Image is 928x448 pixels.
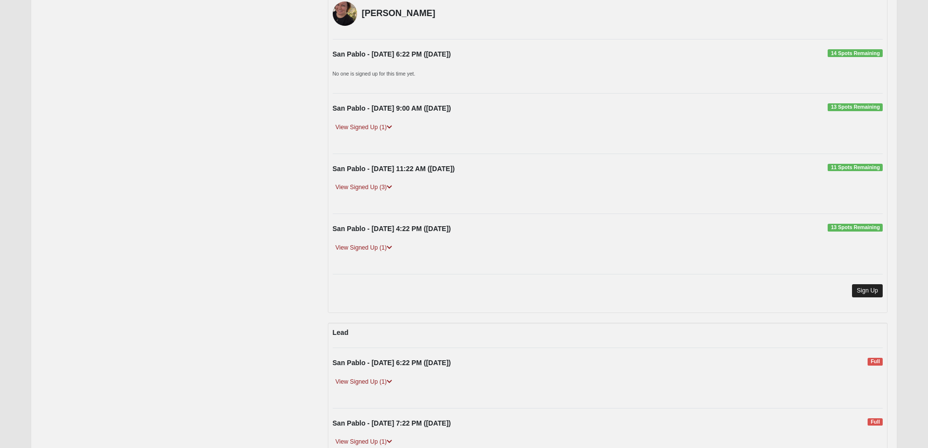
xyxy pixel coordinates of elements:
span: Full [868,418,883,426]
a: View Signed Up (1) [333,243,395,253]
strong: Lead [333,329,349,336]
span: 14 Spots Remaining [828,49,883,57]
a: View Signed Up (1) [333,377,395,387]
img: Sharon Coy [333,1,357,26]
h4: [PERSON_NAME] [362,8,507,19]
a: Sign Up [852,284,883,297]
span: 13 Spots Remaining [828,103,883,111]
strong: San Pablo - [DATE] 11:22 AM ([DATE]) [333,165,455,173]
strong: San Pablo - [DATE] 7:22 PM ([DATE]) [333,419,451,427]
span: 13 Spots Remaining [828,224,883,232]
strong: San Pablo - [DATE] 9:00 AM ([DATE]) [333,104,451,112]
a: View Signed Up (1) [333,437,395,447]
strong: San Pablo - [DATE] 6:22 PM ([DATE]) [333,359,451,367]
a: View Signed Up (1) [333,122,395,133]
span: 11 Spots Remaining [828,164,883,172]
span: Full [868,358,883,366]
a: View Signed Up (3) [333,182,395,193]
small: No one is signed up for this time yet. [333,71,416,77]
strong: San Pablo - [DATE] 4:22 PM ([DATE]) [333,225,451,233]
strong: San Pablo - [DATE] 6:22 PM ([DATE]) [333,50,451,58]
